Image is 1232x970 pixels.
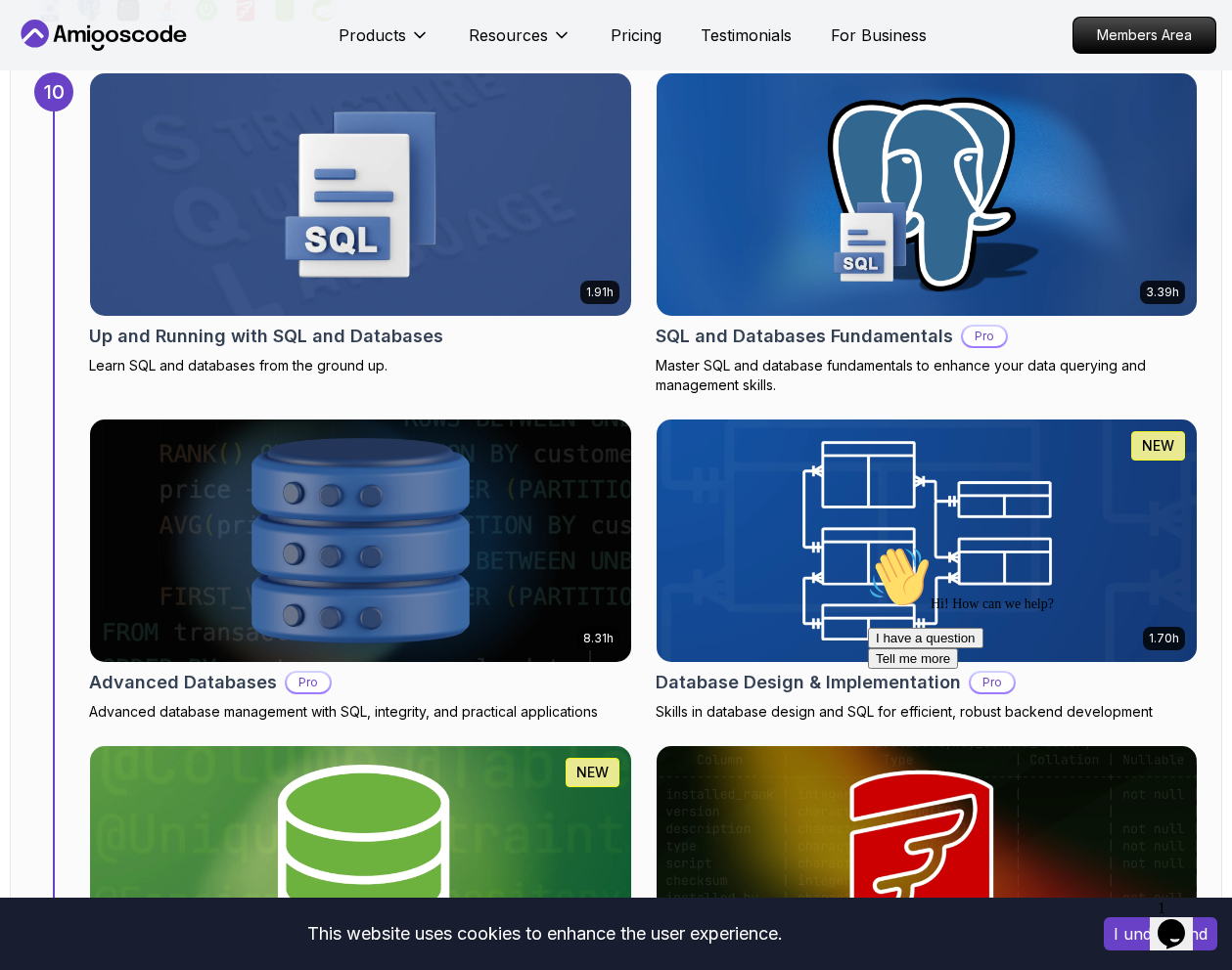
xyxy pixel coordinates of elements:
button: Accept cookies [1104,917,1217,950]
p: 3.39h [1146,285,1179,300]
h2: Database Design & Implementation [656,669,961,696]
p: NEW [576,763,609,782]
a: Up and Running with SQL and Databases card1.91hUp and Running with SQL and DatabasesLearn SQL and... [89,72,632,375]
p: 1.91h [586,285,614,300]
img: Database Design & Implementation card [657,419,1198,662]
h2: Advanced Databases [89,669,277,696]
h2: SQL and Databases Fundamentals [656,323,953,350]
p: Products [339,23,406,47]
a: Testimonials [701,23,792,47]
p: Resources [469,23,548,47]
iframe: chat widget [860,538,1212,882]
p: Pro [287,673,330,692]
p: Advanced database management with SQL, integrity, and practical applications [89,702,632,722]
p: Learn SQL and databases from the ground up. [89,356,632,375]
button: Resources [469,23,571,63]
a: Pricing [611,23,662,47]
a: Members Area [1072,17,1216,54]
a: Advanced Databases card8.31hAdvanced DatabasesProAdvanced database management with SQL, integrity... [89,419,632,722]
p: Skills in database design and SQL for efficient, robust backend development [656,702,1199,722]
div: 10 [34,72,73,111]
div: This website uses cookies to enhance the user experience. [15,912,1074,955]
iframe: chat widget [1150,892,1212,950]
span: Hi! How can we help? [8,59,194,73]
p: Members Area [1073,18,1215,53]
p: 8.31h [583,631,614,646]
p: NEW [1142,436,1174,456]
button: Products [339,23,430,63]
button: Tell me more [8,110,98,131]
div: 👋Hi! How can we help?I have a questionTell me more [8,8,360,131]
h2: Up and Running with SQL and Databases [89,323,443,350]
p: Master SQL and database fundamentals to enhance your data querying and management skills. [656,356,1199,395]
button: I have a question [8,90,123,110]
img: Up and Running with SQL and Databases card [90,73,631,316]
p: Pro [963,327,1006,346]
img: Advanced Databases card [90,419,631,662]
img: :wave: [8,8,70,70]
img: SQL and Databases Fundamentals card [657,73,1198,316]
a: For Business [831,23,927,47]
a: Database Design & Implementation card1.70hNEWDatabase Design & ImplementationProSkills in databas... [656,419,1199,722]
a: SQL and Databases Fundamentals card3.39hSQL and Databases FundamentalsProMaster SQL and database ... [656,72,1199,395]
